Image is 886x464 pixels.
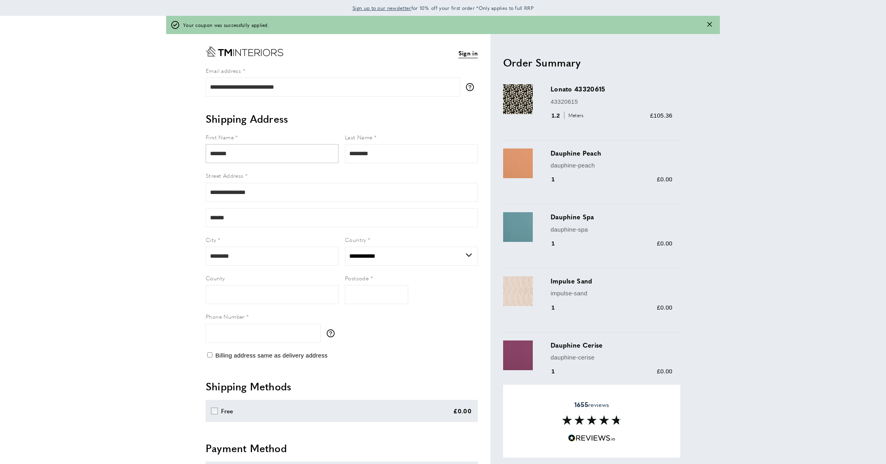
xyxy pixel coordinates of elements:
span: Email address [206,67,241,74]
h3: Dauphine Cerise [551,340,672,350]
span: £105.36 [650,112,672,119]
img: Reviews section [562,415,621,425]
span: Phone Number [206,312,245,320]
div: £0.00 [453,406,472,416]
span: Your coupon was successfully applied. [183,21,269,29]
p: dauphine-spa [551,225,672,234]
button: Close message [707,21,712,29]
div: Free [221,406,233,416]
p: dauphine-peach [551,161,672,170]
span: Last Name [345,133,373,141]
h3: Dauphine Peach [551,148,672,158]
h2: Order Summary [503,55,680,70]
img: Reviews.io 5 stars [568,434,615,442]
h3: Lonato 43320615 [551,84,672,93]
h2: Shipping Address [206,112,478,126]
span: £0.00 [657,368,672,375]
img: Impulse Sand [503,276,533,306]
span: Country [345,236,366,243]
div: 1.2 [551,111,587,120]
span: County [206,274,225,282]
span: Billing address same as delivery address [215,352,328,359]
img: Dauphine Peach [503,148,533,178]
div: 1 [551,303,566,312]
span: City [206,236,216,243]
span: £0.00 [657,304,672,311]
img: Dauphine Spa [503,212,533,242]
p: 43320615 [551,97,672,106]
p: impulse-sand [551,289,672,298]
div: 1 [551,175,566,184]
h3: Impulse Sand [551,276,672,285]
img: Lonato 43320615 [503,84,533,114]
span: First Name [206,133,234,141]
div: 1 [551,239,566,248]
span: for 10% off your first order *Only applies to full RRP [352,4,534,11]
img: Dauphine Cerise [503,340,533,370]
a: Go to Home page [206,46,283,57]
span: Sign up to our newsletter [352,4,411,11]
a: Sign in [458,48,478,58]
span: reviews [574,401,609,409]
span: Meters [564,112,586,119]
h3: Dauphine Spa [551,212,672,221]
strong: 1655 [574,400,588,409]
span: £0.00 [657,240,672,247]
a: Sign up to our newsletter [352,4,411,12]
input: Billing address same as delivery address [207,352,212,358]
h2: Payment Method [206,441,478,455]
span: Postcode [345,274,369,282]
span: Street Address [206,171,244,179]
div: 1 [551,367,566,376]
button: More information [327,329,339,337]
span: £0.00 [657,176,672,183]
p: dauphine-cerise [551,353,672,362]
button: More information [466,83,478,91]
h2: Shipping Methods [206,379,478,394]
